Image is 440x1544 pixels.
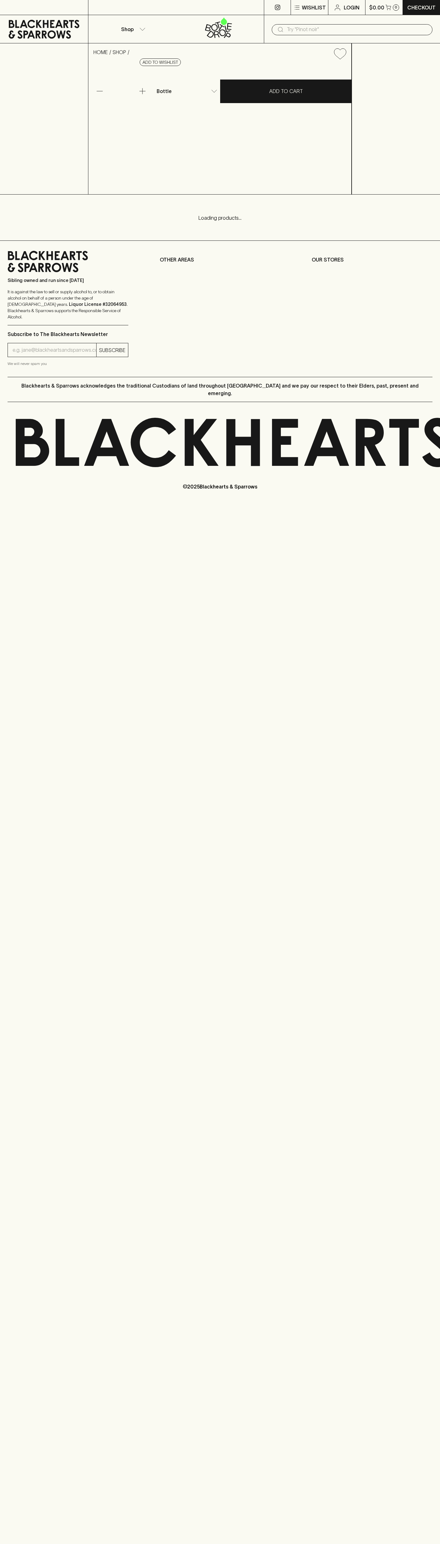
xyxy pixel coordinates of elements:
[302,4,326,11] p: Wishlist
[88,15,176,43] button: Shop
[121,25,134,33] p: Shop
[99,346,125,354] p: SUBSCRIBE
[220,80,352,103] button: ADD TO CART
[88,4,94,11] p: ⠀
[287,25,427,35] input: Try "Pinot noir"
[369,4,384,11] p: $0.00
[12,382,428,397] p: Blackhearts & Sparrows acknowledges the traditional Custodians of land throughout [GEOGRAPHIC_DAT...
[97,343,128,357] button: SUBSCRIBE
[88,64,351,194] img: 36459.png
[6,214,434,222] p: Loading products...
[331,46,349,62] button: Add to wishlist
[113,49,126,55] a: SHOP
[395,6,397,9] p: 0
[8,361,128,367] p: We will never spam you
[69,302,127,307] strong: Liquor License #32064953
[140,58,181,66] button: Add to wishlist
[312,256,432,263] p: OUR STORES
[93,49,108,55] a: HOME
[8,277,128,284] p: Sibling owned and run since [DATE]
[269,87,303,95] p: ADD TO CART
[160,256,281,263] p: OTHER AREAS
[154,85,220,97] div: Bottle
[13,345,96,355] input: e.g. jane@blackheartsandsparrows.com.au
[8,289,128,320] p: It is against the law to sell or supply alcohol to, or to obtain alcohol on behalf of a person un...
[344,4,359,11] p: Login
[157,87,172,95] p: Bottle
[8,330,128,338] p: Subscribe to The Blackhearts Newsletter
[407,4,436,11] p: Checkout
